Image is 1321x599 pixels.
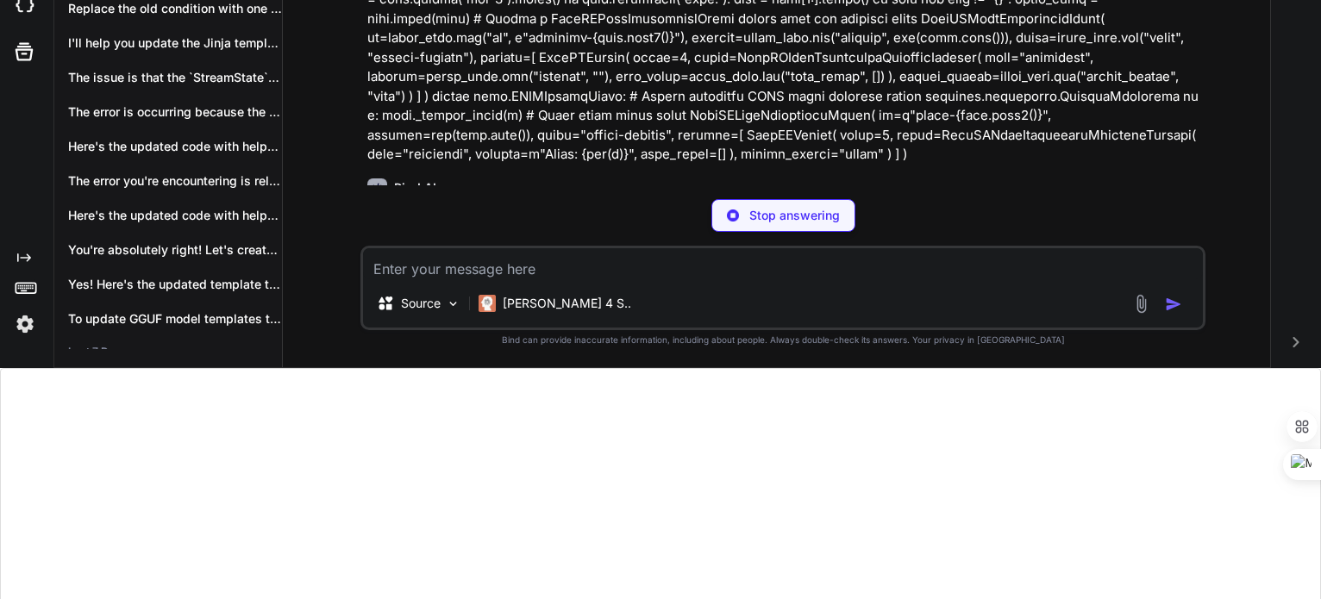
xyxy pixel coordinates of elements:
[68,310,282,328] p: To update GGUF model templates to work...
[68,34,282,52] p: I'll help you update the Jinja template...
[360,334,1205,346] p: Bind can provide inaccurate information, including about people. Always double-check its answers....
[394,179,436,197] h6: Bind AI
[1131,294,1151,314] img: attachment
[68,241,282,259] p: You're absolutely right! Let's create the updated...
[479,295,496,312] img: Claude 4 Sonnet
[54,345,282,359] h2: Last 7 Days
[68,69,282,86] p: The issue is that the `StreamState` class...
[749,207,840,224] p: Stop answering
[68,172,282,190] p: The error you're encountering is related to...
[1165,296,1182,313] img: icon
[503,295,631,312] p: [PERSON_NAME] 4 S..
[446,296,460,311] img: Pick Models
[68,138,282,155] p: Here's the updated code with helper functions...
[68,276,282,293] p: Yes! Here's the updated template that instructs...
[401,295,441,312] p: Source
[10,309,40,339] img: settings
[68,207,282,224] p: Here's the updated code with helper methods...
[68,103,282,121] p: The error is occurring because the Jinja2...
